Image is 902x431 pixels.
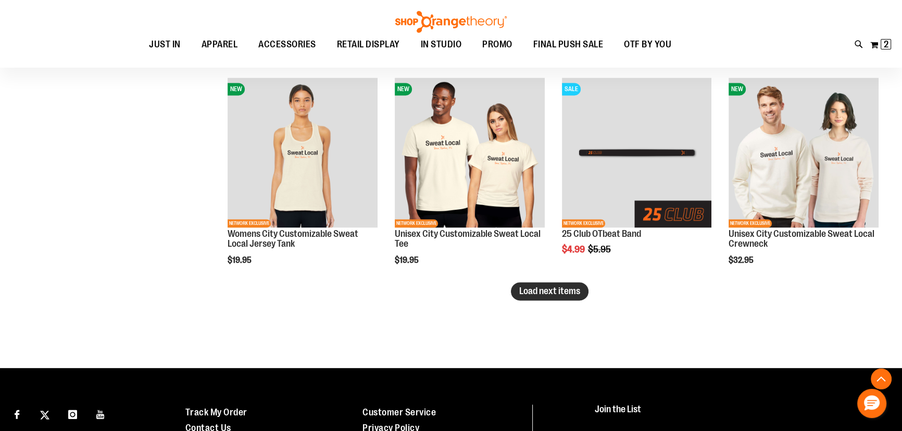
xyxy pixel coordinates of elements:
[588,244,612,255] span: $5.95
[857,389,886,418] button: Hello, have a question? Let’s chat.
[390,72,550,291] div: product
[395,78,545,227] img: Image of Unisex City Customizable Very Important Tee
[729,256,755,265] span: $32.95
[395,78,545,229] a: Image of Unisex City Customizable Very Important TeeNEWNETWORK EXCLUSIVE
[523,33,614,57] a: FINAL PUSH SALE
[562,244,586,255] span: $4.99
[139,33,191,57] a: JUST IN
[729,83,746,95] span: NEW
[149,33,181,56] span: JUST IN
[613,33,682,57] a: OTF BY YOU
[222,72,383,291] div: product
[395,229,541,249] a: Unisex City Customizable Sweat Local Tee
[64,404,82,423] a: Visit our Instagram page
[228,229,358,249] a: Womens City Customizable Sweat Local Jersey Tank
[729,219,772,227] span: NETWORK EXCLUSIVE
[410,33,472,57] a: IN STUDIO
[228,78,378,229] a: City Customizable Jersey Racerback TankNEWNETWORK EXCLUSIVE
[595,404,880,424] h4: Join the List
[472,33,523,57] a: PROMO
[191,33,248,57] a: APPAREL
[533,33,604,56] span: FINAL PUSH SALE
[327,33,410,56] a: RETAIL DISPLAY
[723,72,884,291] div: product
[729,78,879,227] img: Image of Unisex City Customizable NuBlend Crewneck
[248,33,327,57] a: ACCESSORIES
[562,83,581,95] span: SALE
[511,282,588,300] button: Load next items
[562,219,605,227] span: NETWORK EXCLUSIVE
[337,33,400,56] span: RETAIL DISPLAY
[362,407,436,417] a: Customer Service
[729,229,874,249] a: Unisex City Customizable Sweat Local Crewneck
[395,219,438,227] span: NETWORK EXCLUSIVE
[228,219,271,227] span: NETWORK EXCLUSIVE
[394,11,508,33] img: Shop Orangetheory
[40,410,49,420] img: Twitter
[395,83,412,95] span: NEW
[36,404,54,423] a: Visit our X page
[557,72,717,282] div: product
[92,404,110,423] a: Visit our Youtube page
[185,407,247,417] a: Track My Order
[482,33,512,56] span: PROMO
[562,78,712,227] img: Main View of 2024 25 Club OTBeat Band
[228,256,253,265] span: $19.95
[228,83,245,95] span: NEW
[395,256,420,265] span: $19.95
[562,78,712,229] a: Main View of 2024 25 Club OTBeat BandSALENETWORK EXCLUSIVE
[202,33,238,56] span: APPAREL
[729,78,879,229] a: Image of Unisex City Customizable NuBlend CrewneckNEWNETWORK EXCLUSIVE
[421,33,462,56] span: IN STUDIO
[562,229,641,239] a: 25 Club OTbeat Band
[228,78,378,227] img: City Customizable Jersey Racerback Tank
[624,33,671,56] span: OTF BY YOU
[8,404,26,423] a: Visit our Facebook page
[519,286,580,296] span: Load next items
[871,369,892,389] button: Back To Top
[258,33,316,56] span: ACCESSORIES
[884,39,888,49] span: 2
